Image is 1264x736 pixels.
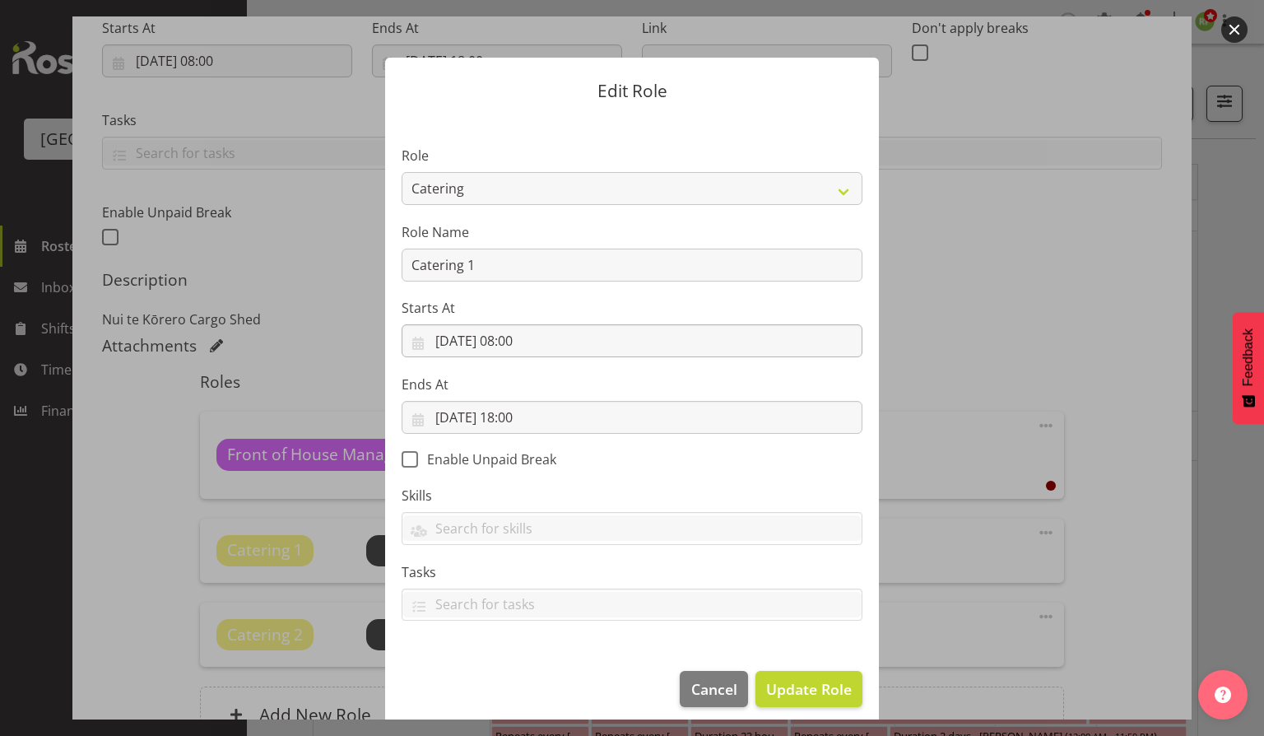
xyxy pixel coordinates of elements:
[402,486,862,505] label: Skills
[418,451,556,468] span: Enable Unpaid Break
[402,515,862,541] input: Search for skills
[402,375,862,394] label: Ends At
[402,222,862,242] label: Role Name
[402,146,862,165] label: Role
[766,678,852,700] span: Update Role
[402,324,862,357] input: Click to select...
[1233,312,1264,424] button: Feedback - Show survey
[691,678,737,700] span: Cancel
[1215,687,1231,703] img: help-xxl-2.png
[755,671,862,707] button: Update Role
[402,249,862,282] input: E.g. Waiter 1
[402,562,862,582] label: Tasks
[402,298,862,318] label: Starts At
[1241,328,1256,386] span: Feedback
[402,82,862,100] p: Edit Role
[402,401,862,434] input: Click to select...
[680,671,747,707] button: Cancel
[402,592,862,617] input: Search for tasks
